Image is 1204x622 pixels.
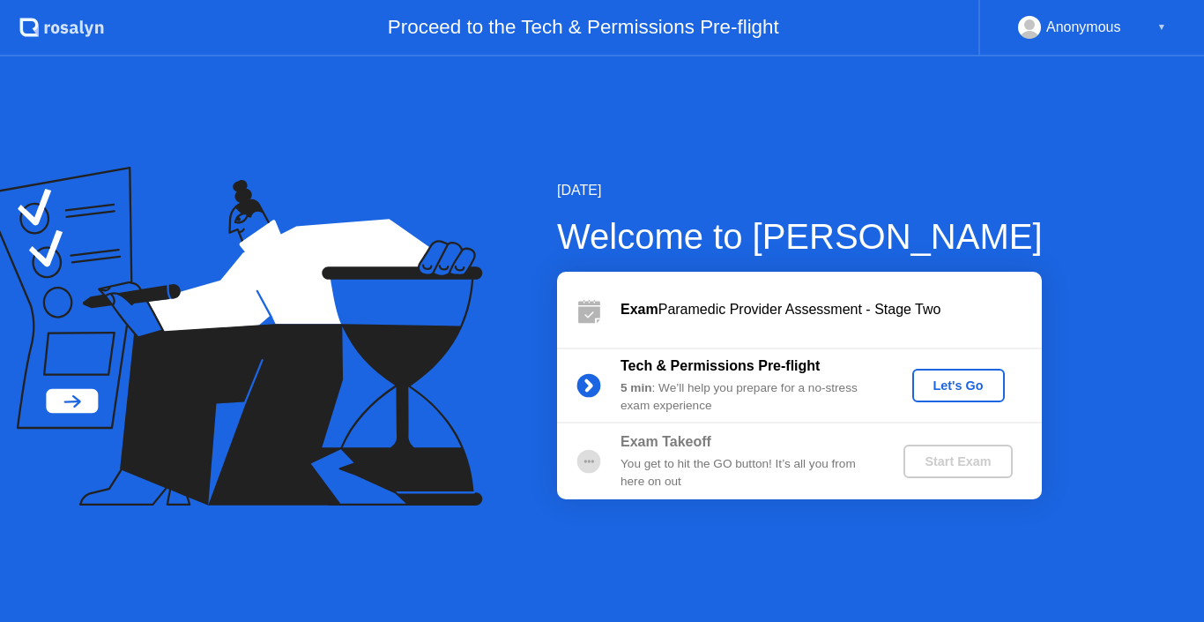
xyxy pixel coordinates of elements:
[621,299,1042,320] div: Paramedic Provider Assessment - Stage Two
[919,378,998,393] div: Let's Go
[912,369,1005,402] button: Let's Go
[621,381,652,394] b: 5 min
[621,434,711,449] b: Exam Takeoff
[1046,16,1121,39] div: Anonymous
[621,455,874,491] div: You get to hit the GO button! It’s all you from here on out
[621,379,874,416] div: : We’ll help you prepare for a no-stress exam experience
[903,445,1012,478] button: Start Exam
[557,210,1043,263] div: Welcome to [PERSON_NAME]
[621,302,658,317] b: Exam
[621,358,820,373] b: Tech & Permissions Pre-flight
[557,180,1043,201] div: [DATE]
[910,454,1005,468] div: Start Exam
[1157,16,1166,39] div: ▼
